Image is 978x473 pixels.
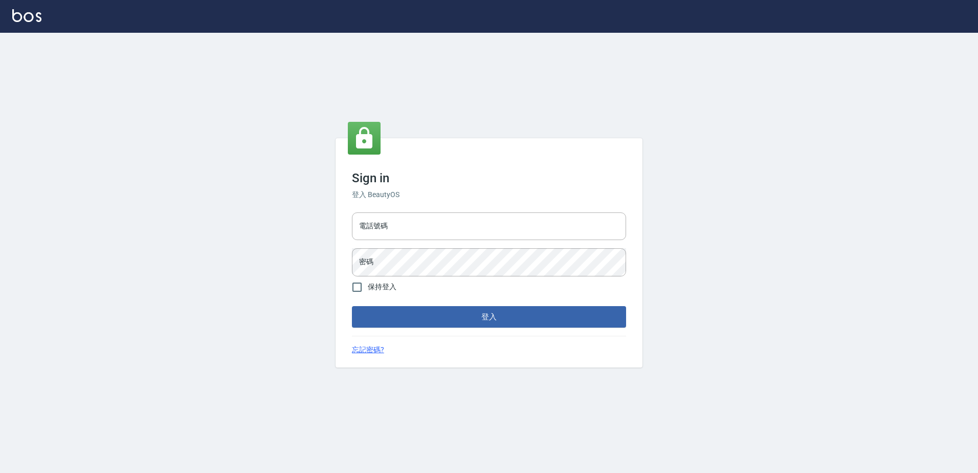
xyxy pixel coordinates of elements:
a: 忘記密碼? [352,345,384,355]
span: 保持登入 [368,282,396,292]
img: Logo [12,9,41,22]
h3: Sign in [352,171,626,185]
h6: 登入 BeautyOS [352,189,626,200]
button: 登入 [352,306,626,328]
